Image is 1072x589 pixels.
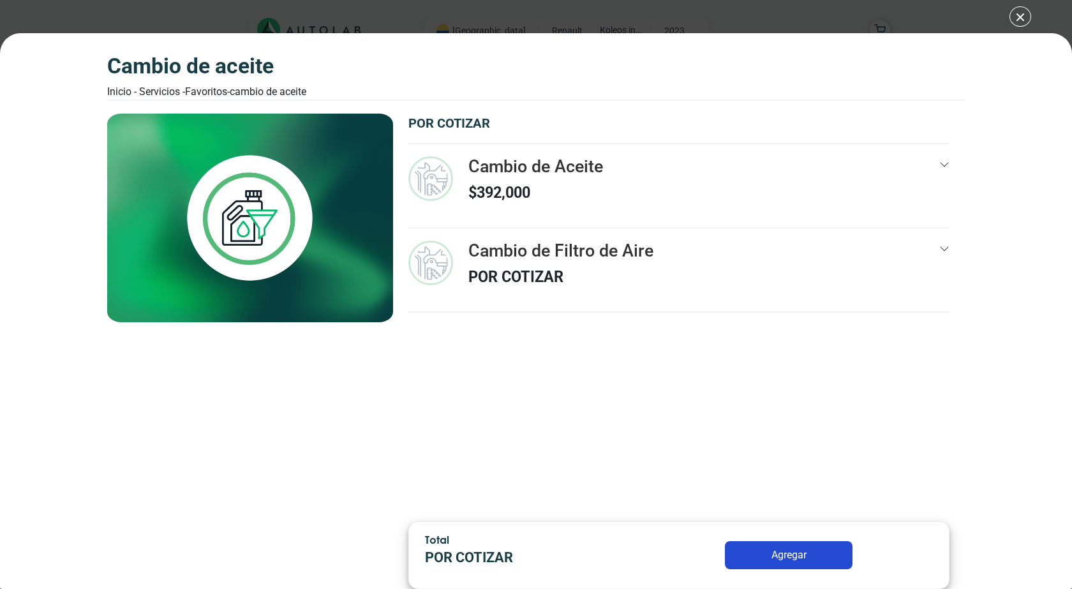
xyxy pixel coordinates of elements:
[408,156,453,201] img: mantenimiento_general-v3.svg
[725,541,852,569] button: Agregar
[468,182,603,204] p: $ 392,000
[425,548,625,569] p: POR COTIZAR
[468,241,653,261] h3: Cambio de Filtro de Aire
[468,266,653,288] p: POR COTIZAR
[408,241,453,285] img: mantenimiento_general-v3.svg
[468,156,603,177] h3: Cambio de Aceite
[425,533,449,546] span: Total
[107,54,306,79] h3: Cambio de Aceite
[408,114,949,133] p: POR COTIZAR
[230,86,306,98] font: Cambio de Aceite
[107,84,306,100] div: Inicio - Servicios - Favoritos -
